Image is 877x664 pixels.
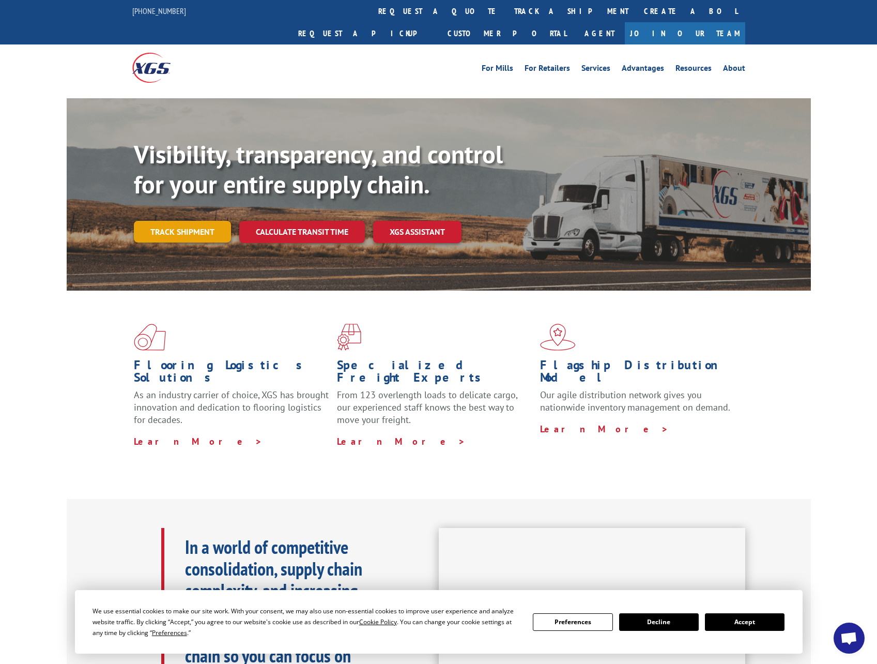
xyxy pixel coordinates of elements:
div: Open chat [834,623,865,654]
a: Learn More > [540,423,669,435]
a: [PHONE_NUMBER] [132,6,186,16]
h1: Flagship Distribution Model [540,359,735,389]
div: We use essential cookies to make our site work. With your consent, we may also use non-essential ... [93,606,520,638]
img: xgs-icon-flagship-distribution-model-red [540,324,576,351]
img: xgs-icon-focused-on-flooring-red [337,324,361,351]
a: Services [581,64,610,76]
h1: Specialized Freight Experts [337,359,532,389]
span: Our agile distribution network gives you nationwide inventory management on demand. [540,389,730,413]
a: Resources [675,64,712,76]
div: Cookie Consent Prompt [75,590,803,654]
span: As an industry carrier of choice, XGS has brought innovation and dedication to flooring logistics... [134,389,329,426]
a: Join Our Team [625,22,745,44]
b: Visibility, transparency, and control for your entire supply chain. [134,138,503,200]
button: Preferences [533,613,612,631]
img: xgs-icon-total-supply-chain-intelligence-red [134,324,166,351]
a: Request a pickup [290,22,440,44]
a: Track shipment [134,221,231,243]
a: Learn More > [337,435,466,447]
a: Calculate transit time [239,221,365,243]
a: Advantages [622,64,664,76]
p: From 123 overlength loads to delicate cargo, our experienced staff knows the best way to move you... [337,389,532,435]
button: Decline [619,613,699,631]
button: Accept [705,613,784,631]
span: Cookie Policy [359,617,397,626]
h1: Flooring Logistics Solutions [134,359,329,389]
a: Agent [574,22,625,44]
a: Customer Portal [440,22,574,44]
a: About [723,64,745,76]
a: For Mills [482,64,513,76]
span: Preferences [152,628,187,637]
a: XGS ASSISTANT [373,221,461,243]
a: Learn More > [134,435,263,447]
a: For Retailers [525,64,570,76]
